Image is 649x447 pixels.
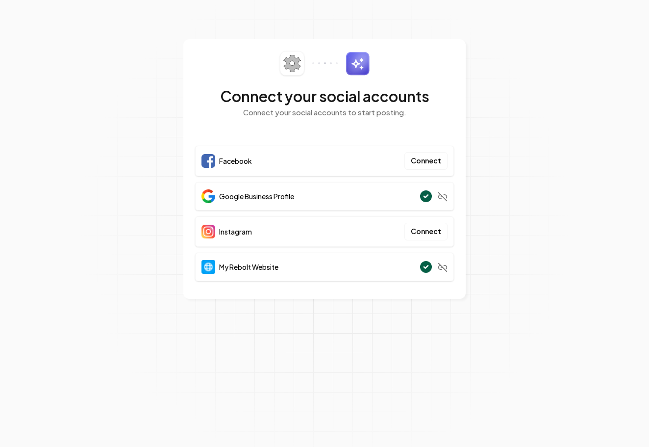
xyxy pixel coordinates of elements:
img: Google [201,189,215,203]
button: Connect [404,152,448,170]
span: Google Business Profile [219,191,294,201]
img: Website [201,260,215,274]
p: Connect your social accounts to start posting. [195,107,454,118]
span: Facebook [219,156,252,166]
img: Facebook [201,154,215,168]
img: sparkles.svg [346,52,370,76]
img: Instagram [201,225,215,238]
img: connector-dots.svg [312,62,338,64]
h2: Connect your social accounts [195,87,454,105]
span: Instagram [219,227,252,237]
button: Connect [404,223,448,240]
span: My Rebolt Website [219,262,278,272]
